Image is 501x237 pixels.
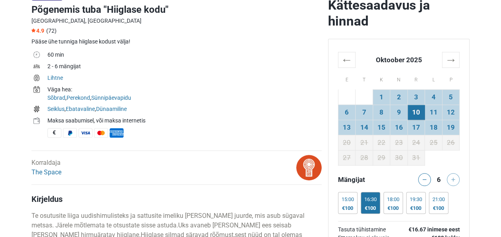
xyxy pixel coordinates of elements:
div: 6 [434,173,444,184]
a: Ebatavaline [66,106,95,112]
th: T [356,67,373,89]
td: 29 [373,150,390,165]
td: 27 [338,150,356,165]
th: E [338,67,356,89]
th: P [442,67,460,89]
td: 12 [442,105,460,120]
span: Visa [79,128,92,138]
span: 4.9 [31,28,44,34]
div: €100 [364,205,377,211]
div: €100 [432,205,445,211]
div: €100 [342,205,354,211]
a: Perekond [67,95,90,101]
span: (72) [46,28,57,34]
div: €100 [410,205,422,211]
td: 2 - 6 mängijat [47,61,322,73]
td: , , [47,104,322,116]
div: [GEOGRAPHIC_DATA], [GEOGRAPHIC_DATA] [31,17,322,25]
td: 26 [442,135,460,150]
th: → [442,52,460,67]
td: 30 [390,150,408,165]
div: Väga hea: [47,85,322,94]
td: 23 [390,135,408,150]
a: Sünnipäevapidu [91,95,131,101]
th: N [390,67,408,89]
div: Maksa saabumisel, või maksa internetis [47,117,322,125]
th: K [373,67,390,89]
td: 31 [407,150,425,165]
td: 22 [373,135,390,150]
div: €100 [387,205,399,211]
td: 9 [390,105,408,120]
span: MasterCard [94,128,108,138]
h1: Põgenemis tuba "Hiiglase kodu" [31,2,322,17]
h4: Kirjeldus [31,194,322,204]
th: R [407,67,425,89]
img: Star [31,28,35,32]
td: 20 [338,135,356,150]
td: 7 [356,105,373,120]
span: American Express [110,128,124,138]
td: 18 [425,120,442,135]
span: PayPal [63,128,77,138]
td: Tasuta tühistamine [338,225,399,234]
div: Pääse ühe tunniga hiiglase kodust välja! [31,38,322,46]
td: 11 [425,105,442,120]
td: 24 [407,135,425,150]
a: Dünaamiline [96,106,127,112]
a: Lihtne [47,75,63,81]
th: L [425,67,442,89]
td: 21 [356,135,373,150]
td: 1 [373,89,390,105]
div: 15:00 [342,196,354,203]
a: Seiklus [47,106,65,112]
td: 19 [442,120,460,135]
td: 16 [390,120,408,135]
td: 25 [425,135,442,150]
td: 17 [407,120,425,135]
td: , , [47,85,322,104]
td: 10 [407,105,425,120]
div: Korraldaja [31,158,61,177]
td: 60 min [47,50,322,61]
td: 13 [338,120,356,135]
div: 18:00 [387,196,399,203]
div: 21:00 [432,196,445,203]
td: 5 [442,89,460,105]
div: 19:30 [410,196,422,203]
td: 8 [373,105,390,120]
th: ← [338,52,356,67]
th: €16.67 inimese eest [399,225,460,234]
a: Sõbrad [47,95,65,101]
td: 28 [356,150,373,165]
td: 15 [373,120,390,135]
td: 3 [407,89,425,105]
span: Sularaha [47,128,61,138]
div: Mängijat [335,173,399,186]
img: bitmap.png [296,155,322,180]
td: 14 [356,120,373,135]
a: The Space [31,168,61,176]
td: 2 [390,89,408,105]
td: 4 [425,89,442,105]
th: Oktoober 2025 [356,52,442,67]
div: 16:30 [364,196,377,203]
td: 6 [338,105,356,120]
